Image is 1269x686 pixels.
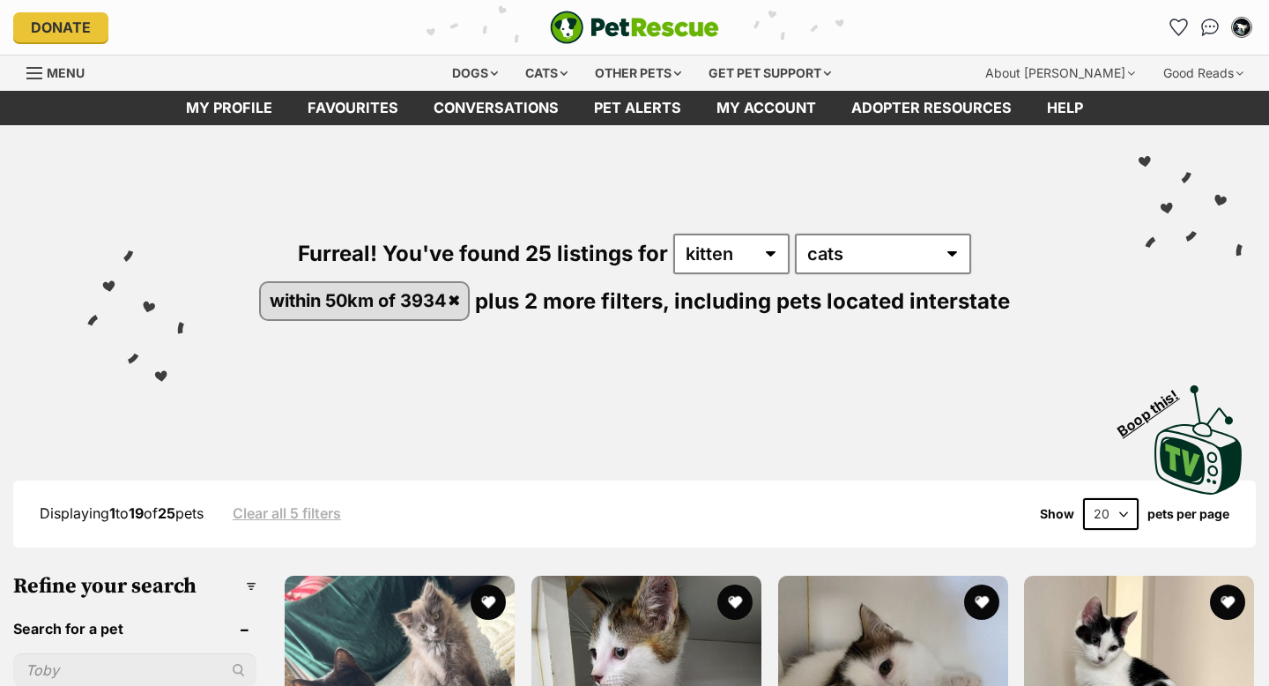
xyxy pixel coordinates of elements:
[717,585,753,620] button: favourite
[973,56,1147,91] div: About [PERSON_NAME]
[475,287,669,313] span: plus 2 more filters,
[513,56,580,91] div: Cats
[168,91,290,125] a: My profile
[290,91,416,125] a: Favourites
[1228,13,1256,41] button: My account
[1029,91,1101,125] a: Help
[576,91,699,125] a: Pet alerts
[583,56,694,91] div: Other pets
[1115,376,1196,439] span: Boop this!
[416,91,576,125] a: conversations
[550,11,719,44] a: PetRescue
[1040,507,1074,521] span: Show
[550,11,719,44] img: logo-e224e6f780fb5917bec1dbf3a21bbac754714ae5b6737aabdf751b685950b380.svg
[834,91,1029,125] a: Adopter resources
[696,56,843,91] div: Get pet support
[26,56,97,87] a: Menu
[129,504,144,522] strong: 19
[298,241,668,266] span: Furreal! You've found 25 listings for
[47,65,85,80] span: Menu
[13,621,256,637] header: Search for a pet
[261,283,468,319] a: within 50km of 3934
[109,504,115,522] strong: 1
[1210,585,1245,620] button: favourite
[1151,56,1256,91] div: Good Reads
[13,12,108,42] a: Donate
[1196,13,1224,41] a: Conversations
[40,504,204,522] span: Displaying to of pets
[440,56,510,91] div: Dogs
[674,287,1010,313] span: including pets located interstate
[963,585,998,620] button: favourite
[1147,507,1229,521] label: pets per page
[1164,13,1256,41] ul: Account quick links
[13,574,256,599] h3: Refine your search
[158,504,175,522] strong: 25
[471,585,506,620] button: favourite
[233,505,341,521] a: Clear all 5 filters
[1154,385,1243,495] img: PetRescue TV logo
[1233,19,1250,36] img: Lily Street profile pic
[1154,369,1243,498] a: Boop this!
[1201,19,1220,36] img: chat-41dd97257d64d25036548639549fe6c8038ab92f7586957e7f3b1b290dea8141.svg
[699,91,834,125] a: My account
[1164,13,1192,41] a: Favourites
